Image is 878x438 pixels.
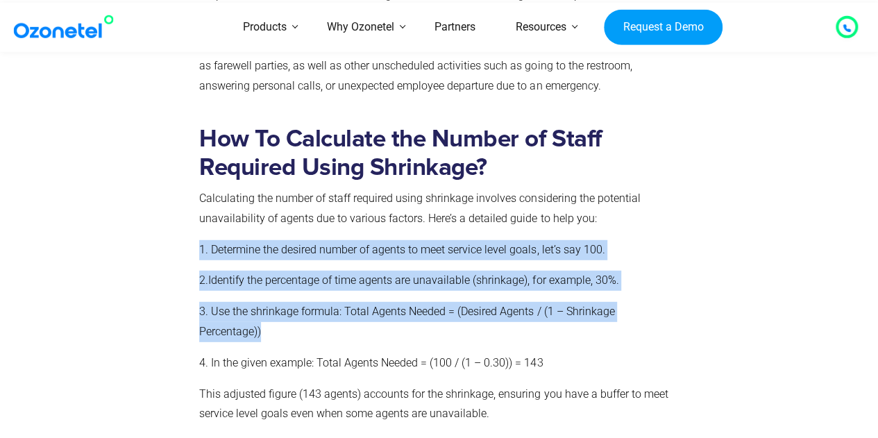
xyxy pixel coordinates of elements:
[604,9,723,45] a: Request a Demo
[199,387,668,421] span: This adjusted figure (143 agents) accounts for the shrinkage, ensuring you have a buffer to meet ...
[223,3,307,52] a: Products
[199,243,605,256] span: 1. Determine the desired number of agents to meet service level goals, let’s say 100.
[199,192,640,225] span: Calculating the number of staff required using shrinkage involves considering the potential unava...
[199,127,601,180] b: How To Calculate the Number of Staff Required Using Shrinkage?
[307,3,414,52] a: Why Ozonetel
[414,3,496,52] a: Partners
[199,273,208,287] span: 2.
[199,356,543,369] span: 4. In the given example: Total Agents Needed = (100 / (1 – 0.30)) = 143
[496,3,586,52] a: Resources
[199,305,614,338] span: 3. Use the shrinkage formula: Total Agents Needed = (Desired Agents / (1 – Shrinkage Percentage))
[199,39,666,92] span: Other reasons that may affect schedule adherence include participation in business events such as...
[208,273,618,287] span: Identify the percentage of time agents are unavailable (shrinkage), for example, 30%.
